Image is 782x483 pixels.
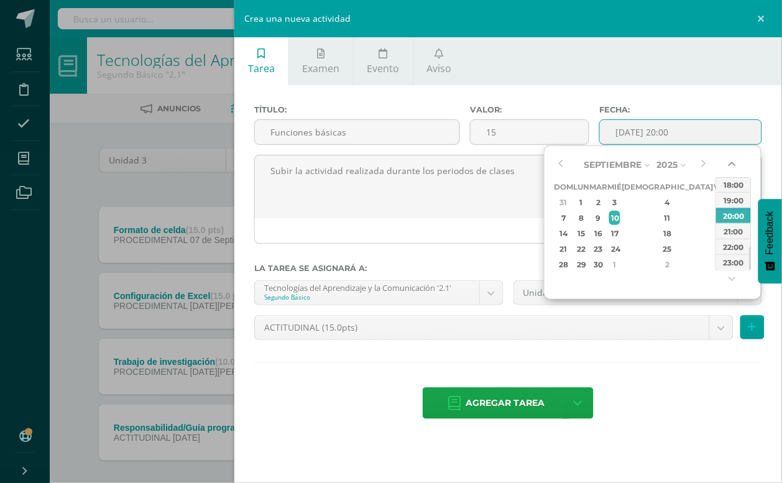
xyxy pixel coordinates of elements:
[255,120,459,144] input: Título
[758,199,782,283] button: Feedback - Mostrar encuesta
[591,242,605,256] div: 23
[255,316,733,339] a: ACTITUDINAL (15.0pts)
[470,105,589,114] label: Valor:
[622,179,713,195] th: [DEMOGRAPHIC_DATA]
[289,37,353,85] a: Examen
[716,239,751,254] div: 22:00
[554,179,573,195] th: Dom
[573,179,589,195] th: Lun
[302,62,339,75] span: Examen
[715,226,726,241] div: 19
[264,316,700,339] span: ACTITUDINAL (15.0pts)
[589,179,607,195] th: Mar
[234,37,288,85] a: Tarea
[575,195,588,209] div: 1
[354,37,413,85] a: Evento
[264,281,469,293] div: Tecnologías del Aprendizaje y la Comunicación '2.1'
[631,211,704,225] div: 11
[466,388,545,418] span: Agregar tarea
[413,37,465,85] a: Aviso
[656,159,678,170] span: 2025
[575,211,588,225] div: 8
[609,195,620,209] div: 3
[367,62,399,75] span: Evento
[609,211,620,225] div: 10
[584,159,642,170] span: Septiembre
[255,281,502,305] a: Tecnologías del Aprendizaje y la Comunicación '2.1'Segundo Básico
[631,226,704,241] div: 18
[609,226,620,241] div: 17
[631,195,704,209] div: 4
[765,211,776,255] span: Feedback
[556,226,571,241] div: 14
[471,120,589,144] input: Puntos máximos
[591,257,605,272] div: 30
[514,281,761,305] a: Unidad 3
[575,226,588,241] div: 15
[254,105,460,114] label: Título:
[716,192,751,208] div: 19:00
[715,211,726,225] div: 12
[591,195,605,209] div: 2
[556,242,571,256] div: 21
[591,211,605,225] div: 9
[556,257,571,272] div: 28
[248,62,275,75] span: Tarea
[715,242,726,256] div: 26
[523,281,729,305] span: Unidad 3
[591,226,605,241] div: 16
[716,223,751,239] div: 21:00
[575,242,588,256] div: 22
[556,195,571,209] div: 31
[715,195,726,209] div: 5
[600,120,761,144] input: Fecha de entrega
[254,264,762,273] label: La tarea se asignará a:
[264,293,469,301] div: Segundo Básico
[607,179,622,195] th: Mié
[427,62,452,75] span: Aviso
[631,257,704,272] div: 2
[609,242,620,256] div: 24
[556,211,571,225] div: 7
[631,242,704,256] div: 25
[716,208,751,223] div: 20:00
[575,257,588,272] div: 29
[713,179,727,195] th: Vie
[609,257,620,272] div: 1
[715,257,726,272] div: 3
[716,254,751,270] div: 23:00
[716,177,751,192] div: 18:00
[599,105,762,114] label: Fecha:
